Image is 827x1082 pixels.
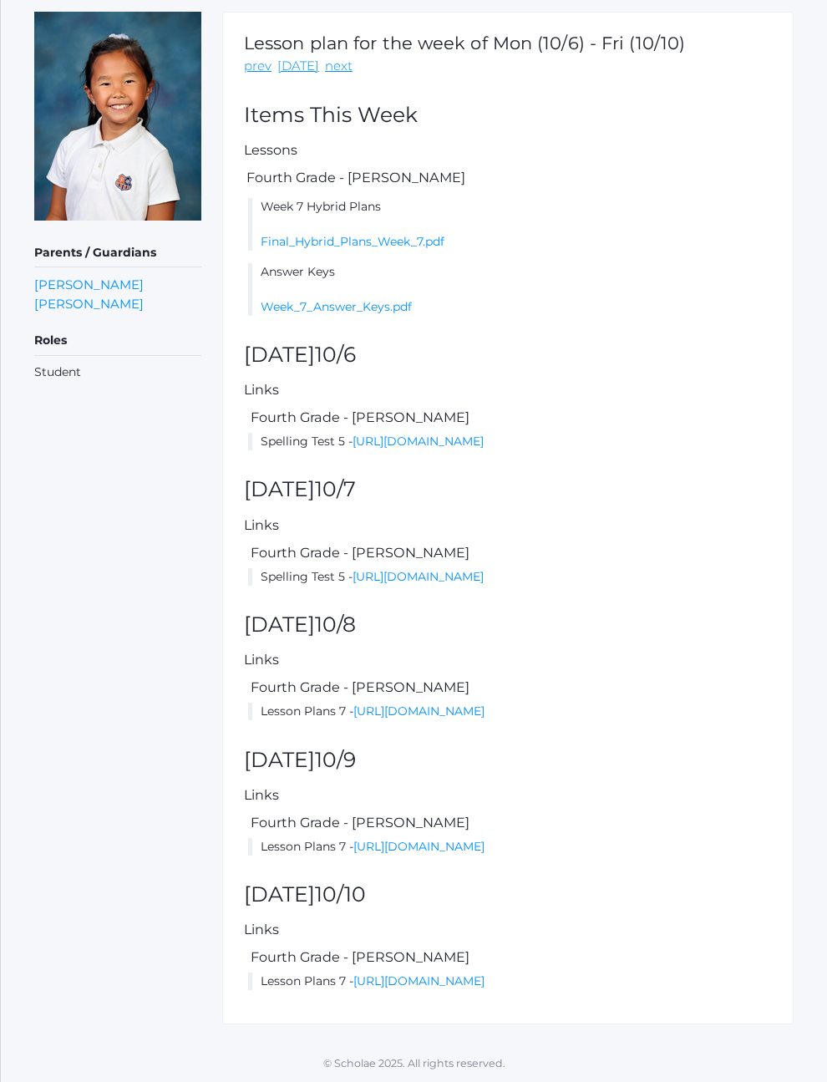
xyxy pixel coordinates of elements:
[244,518,772,533] h5: Links
[353,973,485,988] a: [URL][DOMAIN_NAME]
[248,815,772,831] h5: Fourth Grade - [PERSON_NAME]
[261,299,412,314] a: Week_7_Answer_Keys.pdf
[244,749,772,772] h2: [DATE]
[248,703,772,720] li: Lesson Plans 7 -
[244,383,772,398] h5: Links
[315,881,366,907] span: 10/10
[34,239,201,267] h5: Parents / Guardians
[315,612,356,637] span: 10/8
[244,104,772,127] h2: Items This Week
[315,342,356,367] span: 10/6
[248,263,772,316] li: Answer Keys
[353,704,485,719] a: [URL][DOMAIN_NAME]
[244,883,772,907] h2: [DATE]
[34,12,201,221] img: Lila Lau
[248,680,772,695] h5: Fourth Grade - [PERSON_NAME]
[244,788,772,803] h5: Links
[34,294,144,313] a: [PERSON_NAME]
[325,57,353,76] a: next
[277,57,319,76] a: [DATE]
[244,653,772,668] h5: Links
[244,143,772,158] h5: Lessons
[244,613,772,637] h2: [DATE]
[248,950,772,965] h5: Fourth Grade - [PERSON_NAME]
[353,434,484,449] a: [URL][DOMAIN_NAME]
[248,568,772,586] li: Spelling Test 5 -
[244,478,772,501] h2: [DATE]
[244,343,772,367] h2: [DATE]
[261,234,444,249] a: Final_Hybrid_Plans_Week_7.pdf
[353,839,485,854] a: [URL][DOMAIN_NAME]
[315,476,356,501] span: 10/7
[244,170,772,185] h5: Fourth Grade - [PERSON_NAME]
[248,410,772,425] h5: Fourth Grade - [PERSON_NAME]
[248,198,772,251] li: Week 7 Hybrid Plans
[1,1056,827,1072] p: © Scholae 2025. All rights reserved.
[34,327,201,355] h5: Roles
[353,569,484,584] a: [URL][DOMAIN_NAME]
[244,922,772,937] h5: Links
[34,363,201,381] li: Student
[244,33,685,53] h1: Lesson plan for the week of Mon (10/6) - Fri (10/10)
[34,275,144,294] a: [PERSON_NAME]
[248,546,772,561] h5: Fourth Grade - [PERSON_NAME]
[248,838,772,856] li: Lesson Plans 7 -
[315,747,356,772] span: 10/9
[248,973,772,990] li: Lesson Plans 7 -
[248,433,772,450] li: Spelling Test 5 -
[244,57,271,76] a: prev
